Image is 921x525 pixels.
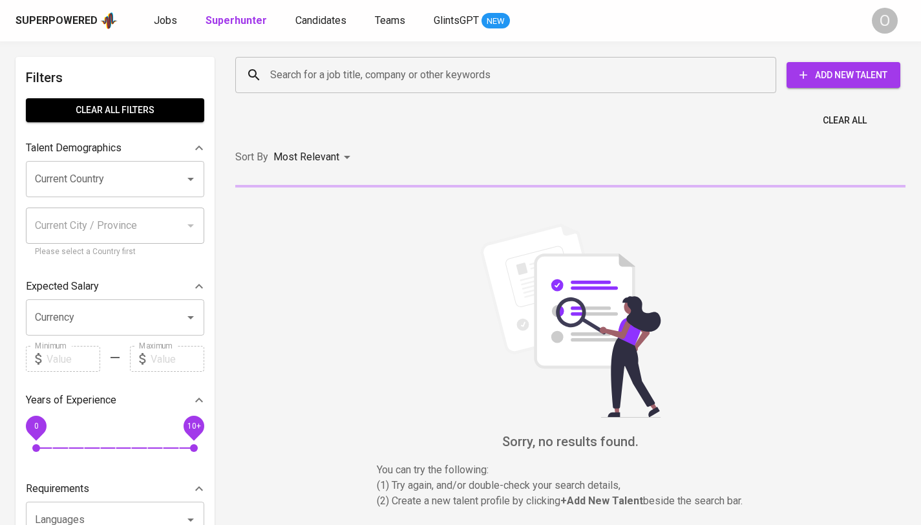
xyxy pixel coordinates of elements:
[26,273,204,299] div: Expected Salary
[797,67,890,83] span: Add New Talent
[560,495,643,507] b: + Add New Talent
[182,308,200,327] button: Open
[206,14,267,27] b: Superhunter
[100,11,118,30] img: app logo
[26,140,122,156] p: Talent Demographics
[235,149,268,165] p: Sort By
[26,387,204,413] div: Years of Experience
[375,13,408,29] a: Teams
[36,102,194,118] span: Clear All filters
[295,14,346,27] span: Candidates
[16,11,118,30] a: Superpoweredapp logo
[235,431,905,452] h6: Sorry, no results found.
[26,481,89,497] p: Requirements
[26,98,204,122] button: Clear All filters
[151,346,204,372] input: Value
[26,67,204,88] h6: Filters
[377,493,765,509] p: (2) Create a new talent profile by clicking beside the search bar.
[872,8,898,34] div: O
[34,422,38,431] span: 0
[295,13,349,29] a: Candidates
[47,346,100,372] input: Value
[26,476,204,502] div: Requirements
[187,422,200,431] span: 10+
[823,112,867,129] span: Clear All
[474,224,668,418] img: file_searching.svg
[434,14,479,27] span: GlintsGPT
[375,14,405,27] span: Teams
[377,478,765,493] p: (1) Try again, and/or double-check your search details,
[434,13,510,29] a: GlintsGPT NEW
[154,14,177,27] span: Jobs
[35,246,195,259] p: Please select a Country first
[206,13,270,29] a: Superhunter
[26,392,116,408] p: Years of Experience
[26,135,204,161] div: Talent Demographics
[154,13,180,29] a: Jobs
[787,62,900,88] button: Add New Talent
[377,462,765,478] p: You can try the following :
[182,170,200,188] button: Open
[16,14,98,28] div: Superpowered
[273,149,339,165] p: Most Relevant
[26,279,99,294] p: Expected Salary
[818,109,872,133] button: Clear All
[273,145,355,169] div: Most Relevant
[482,15,510,28] span: NEW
